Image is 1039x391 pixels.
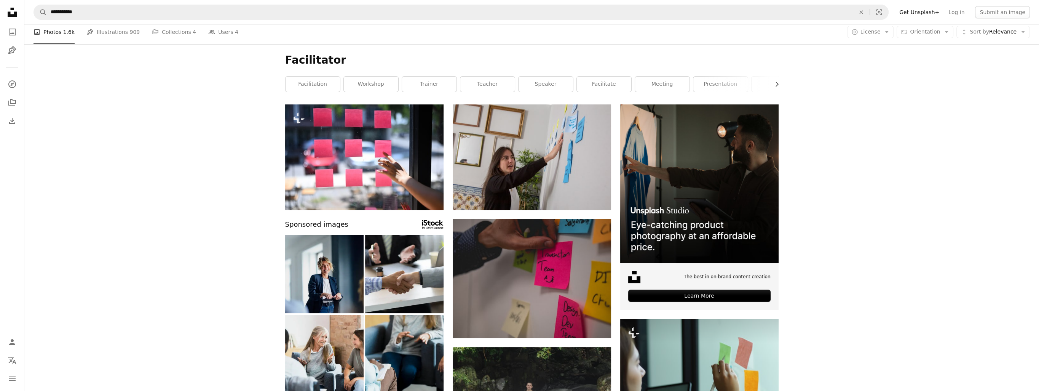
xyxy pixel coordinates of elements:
img: file-1631678316303-ed18b8b5cb9cimage [628,271,640,283]
span: Sort by [970,29,989,35]
a: a woman writing on a wall with sticky notes [453,154,611,160]
span: 4 [235,28,238,36]
a: trainer [402,77,456,92]
a: Cropped shot of businesswoman reading sticky notes on glass wall office. [285,154,444,160]
form: Find visuals sitewide [34,5,889,20]
span: 4 [193,28,196,36]
button: Search Unsplash [34,5,47,19]
a: Users 4 [208,20,238,44]
a: facilitation [286,77,340,92]
a: Illustrations [5,43,20,58]
button: scroll list to the right [770,77,779,92]
button: Submit an image [975,6,1030,18]
a: meeting [635,77,689,92]
a: teacher [460,77,515,92]
button: Language [5,353,20,368]
a: Log in / Sign up [5,335,20,350]
img: a woman writing on a wall with sticky notes [453,104,611,210]
button: License [847,26,894,38]
button: Clear [853,5,870,19]
a: presentation [693,77,748,92]
a: workshop [344,77,398,92]
button: Visual search [870,5,888,19]
img: person holding pink sticky note [453,219,611,338]
a: Collections [5,95,20,110]
span: Orientation [910,29,940,35]
button: Menu [5,371,20,386]
img: Cropped shot of businesswoman reading sticky notes on glass wall office. [285,104,444,210]
span: Relevance [970,28,1017,36]
a: Collections 4 [152,20,196,44]
button: Sort byRelevance [956,26,1030,38]
span: License [860,29,881,35]
a: The best in on-brand content creationLearn More [620,104,779,310]
a: Get Unsplash+ [895,6,944,18]
a: person [752,77,806,92]
a: Download History [5,113,20,128]
a: person holding pink sticky note [453,275,611,282]
a: Illustrations 909 [87,20,140,44]
span: Sponsored images [285,219,348,230]
img: Lawyers are mediating disputes and providing legal advice. [365,235,444,313]
a: Photos [5,24,20,40]
a: Log in [944,6,969,18]
img: file-1715714098234-25b8b4e9d8faimage [620,104,779,263]
a: facilitate [577,77,631,92]
span: 909 [130,28,140,36]
div: Learn More [628,290,771,302]
a: Home — Unsplash [5,5,20,21]
img: Cheerful Female Presenter Interacting With the Audience [285,235,364,313]
button: Orientation [897,26,953,38]
h1: Facilitator [285,53,779,67]
a: Cropped shot of female office worker working with digital tablet and sticky note with idea in off... [620,375,779,381]
span: The best in on-brand content creation [684,274,771,280]
a: speaker [519,77,573,92]
a: Explore [5,77,20,92]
